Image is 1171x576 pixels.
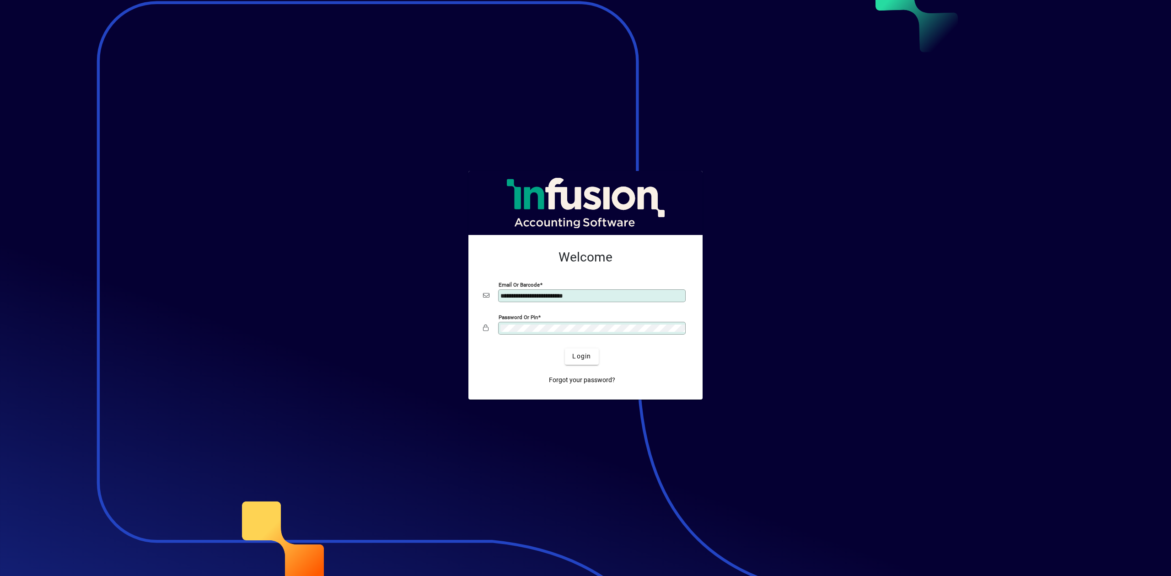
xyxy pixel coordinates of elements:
[565,348,598,365] button: Login
[483,250,688,265] h2: Welcome
[499,314,538,320] mat-label: Password or Pin
[545,372,619,389] a: Forgot your password?
[549,375,615,385] span: Forgot your password?
[572,352,591,361] span: Login
[499,281,540,288] mat-label: Email or Barcode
